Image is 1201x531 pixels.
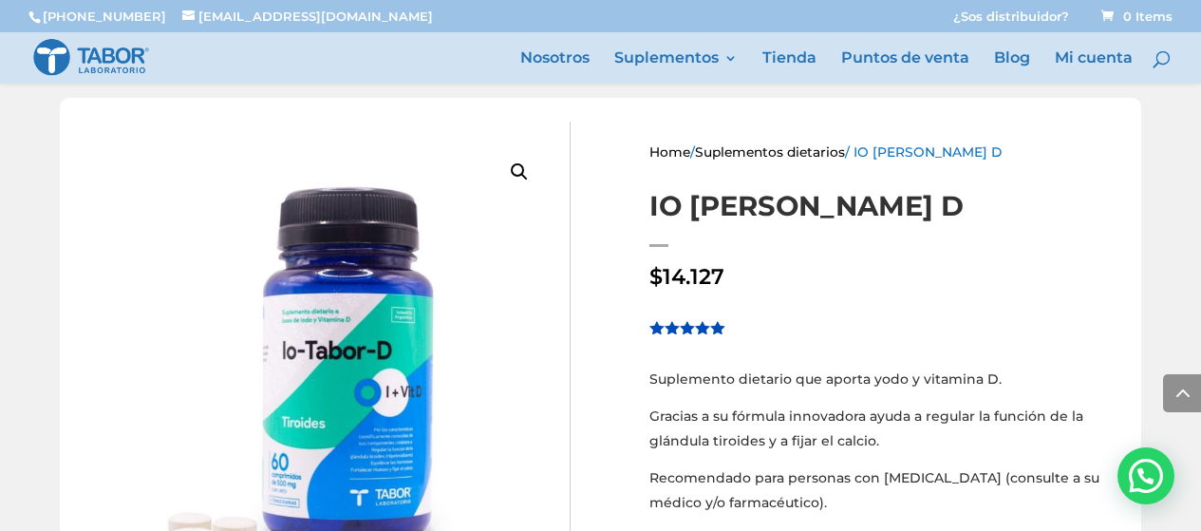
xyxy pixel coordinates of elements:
[649,263,724,290] bdi: 14.127
[953,10,1069,32] a: ¿Sos distribuidor?
[649,405,1122,466] p: Gracias a su fórmula innovadora ayuda a regular la función de la glándula tiroides y a fijar el c...
[649,144,690,160] a: Home
[994,51,1030,84] a: Blog
[649,141,1122,170] nav: Breadcrumb
[649,320,726,334] div: Valorado en 4.92 de 5
[762,51,816,84] a: Tienda
[43,9,166,24] a: [PHONE_NUMBER]
[32,37,150,78] img: Laboratorio Tabor
[649,263,663,290] span: $
[841,51,969,84] a: Puntos de venta
[649,466,1122,515] p: Recomendado para personas con [MEDICAL_DATA] (consulte a su médico y/o farmacéutico).
[614,51,738,84] a: Suplementos
[649,187,1122,226] h1: IO [PERSON_NAME] D
[520,51,590,84] a: Nosotros
[1055,51,1133,84] a: Mi cuenta
[182,9,433,24] a: [EMAIL_ADDRESS][DOMAIN_NAME]
[1101,9,1173,24] span: 0 Items
[1098,9,1173,24] a: 0 Items
[649,368,1122,406] p: Suplemento dietario que aporta yodo y vitamina D.
[649,320,725,427] span: Valorado sobre 5 basado en puntuaciones de clientes
[502,155,536,189] a: View full-screen image gallery
[695,144,845,160] a: Suplementos dietarios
